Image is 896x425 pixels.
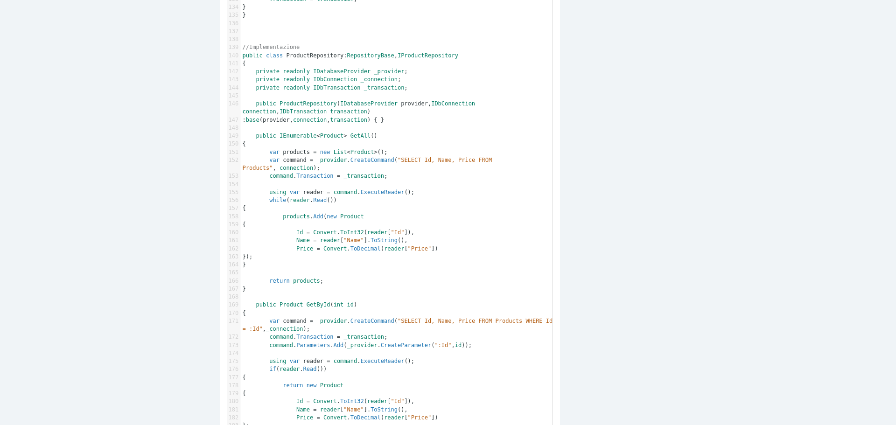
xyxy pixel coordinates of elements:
[227,181,240,188] div: 154
[313,213,323,220] span: Add
[283,318,307,324] span: command
[337,334,340,340] span: =
[316,245,320,252] span: =
[296,398,303,404] span: Id
[227,382,240,390] div: 178
[243,390,246,397] span: {
[227,365,240,373] div: 176
[290,358,300,364] span: var
[334,358,357,364] span: command
[313,68,371,75] span: IDatabaseProvider
[227,221,240,229] div: 159
[227,341,240,349] div: 173
[316,414,320,421] span: =
[307,301,330,308] span: GetById
[227,172,240,180] div: 153
[227,11,240,19] div: 135
[227,140,240,148] div: 150
[334,342,344,348] span: Add
[296,406,310,413] span: Name
[243,301,357,308] span: ( )
[323,245,347,252] span: Convert
[227,253,240,261] div: 163
[313,406,316,413] span: =
[350,157,394,163] span: CreateCommand
[243,12,246,18] span: }
[243,157,496,171] span: . ( , );
[243,414,438,421] span: . ( [ ])
[227,92,240,100] div: 145
[317,157,347,163] span: _provider
[227,148,240,156] div: 151
[227,277,240,285] div: 166
[243,406,408,413] span: [ ]. (),
[243,237,408,244] span: [ ]. (),
[227,213,240,221] div: 158
[269,366,276,372] span: if
[340,100,398,107] span: IDatabaseProvider
[283,68,310,75] span: readonly
[313,237,316,244] span: =
[360,358,404,364] span: ExecuteReader
[283,149,310,155] span: products
[266,52,283,59] span: class
[313,76,357,83] span: IDbConnection
[269,189,286,195] span: using
[313,229,337,236] span: Convert
[243,366,327,372] span: ( . ())
[313,84,360,91] span: IDbTransaction
[371,237,398,244] span: ToString
[243,189,415,195] span: . ();
[227,269,240,277] div: 165
[227,406,240,414] div: 181
[227,285,240,293] div: 167
[364,84,405,91] span: _transaction
[303,358,323,364] span: reader
[347,301,354,308] span: id
[269,173,293,179] span: command
[290,197,310,203] span: reader
[256,68,280,75] span: private
[243,229,415,236] span: . ( [ ]),
[334,149,347,155] span: List
[269,278,289,284] span: return
[227,76,240,84] div: 143
[243,52,459,59] span: : ,
[374,68,404,75] span: _provider
[347,52,394,59] span: RepositoryBase
[310,318,313,324] span: =
[256,132,276,139] span: public
[367,398,387,404] span: reader
[246,117,259,123] span: base
[243,334,388,340] span: . ;
[227,188,240,196] div: 155
[276,165,313,171] span: _connection
[243,374,246,381] span: {
[401,100,428,107] span: provider
[227,84,240,92] div: 144
[243,108,276,115] span: connection
[227,349,240,357] div: 174
[227,124,240,132] div: 148
[227,317,240,325] div: 171
[296,245,313,252] span: Price
[374,149,377,155] span: >
[280,366,300,372] span: reader
[227,60,240,68] div: 141
[227,20,240,28] div: 136
[343,237,364,244] span: "Name"
[243,318,556,332] span: . ( , );
[243,44,300,50] span: //Implementazione
[243,261,246,268] span: }
[227,333,240,341] div: 172
[227,390,240,397] div: 179
[323,414,347,421] span: Convert
[280,132,316,139] span: IEnumerable
[227,204,240,212] div: 157
[227,293,240,301] div: 168
[227,132,240,140] div: 149
[243,245,438,252] span: . ( [ ])
[330,117,367,123] span: transaction
[296,342,330,348] span: Parameters
[266,326,303,332] span: _connection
